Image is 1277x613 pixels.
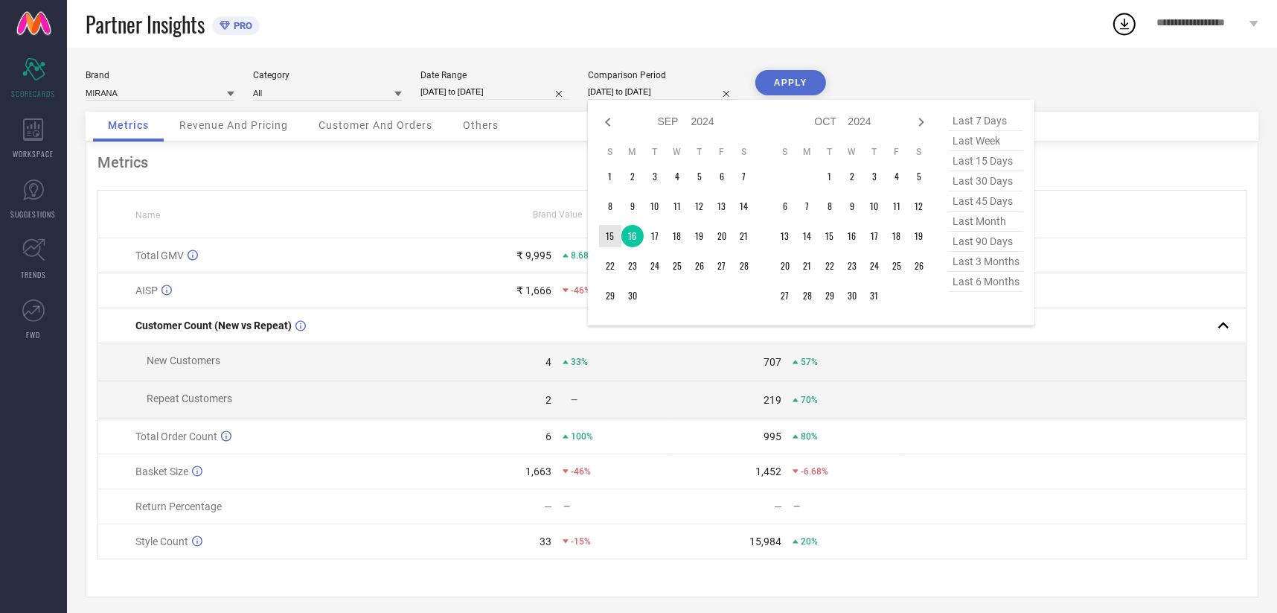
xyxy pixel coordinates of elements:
[571,250,595,261] span: 8.68%
[688,195,711,217] td: Thu Sep 12 2024
[841,165,863,188] td: Wed Oct 02 2024
[886,165,908,188] td: Fri Oct 04 2024
[801,536,818,547] span: 20%
[544,501,552,512] div: —
[949,131,1023,151] span: last week
[86,70,234,80] div: Brand
[819,255,841,277] td: Tue Oct 22 2024
[863,225,886,247] td: Thu Oct 17 2024
[147,355,220,366] span: New Customers
[949,252,1023,272] span: last 3 months
[819,165,841,188] td: Tue Oct 01 2024
[793,501,901,512] div: —
[819,225,841,247] td: Tue Oct 15 2024
[599,113,617,131] div: Previous month
[688,165,711,188] td: Thu Sep 05 2024
[796,146,819,158] th: Monday
[420,70,569,80] div: Date Range
[666,165,688,188] td: Wed Sep 04 2024
[666,195,688,217] td: Wed Sep 11 2024
[571,357,588,367] span: 33%
[147,393,232,404] span: Repeat Customers
[420,84,569,100] input: Select date range
[764,356,781,368] div: 707
[755,466,781,477] div: 1,452
[135,431,217,442] span: Total Order Count
[97,153,1246,171] div: Metrics
[912,113,930,131] div: Next month
[908,165,930,188] td: Sat Oct 05 2024
[86,9,205,39] span: Partner Insights
[621,225,644,247] td: Mon Sep 16 2024
[516,285,551,296] div: ₹ 1,666
[711,165,733,188] td: Fri Sep 06 2024
[463,119,499,131] span: Others
[841,225,863,247] td: Wed Oct 16 2024
[949,151,1023,171] span: last 15 days
[588,84,737,100] input: Select comparison period
[841,146,863,158] th: Wednesday
[516,250,551,261] div: ₹ 9,995
[733,146,755,158] th: Saturday
[886,255,908,277] td: Fri Oct 25 2024
[733,195,755,217] td: Sat Sep 14 2024
[796,225,819,247] td: Mon Oct 14 2024
[841,255,863,277] td: Wed Oct 23 2024
[599,255,621,277] td: Sun Sep 22 2024
[599,285,621,307] td: Sun Sep 29 2024
[774,195,796,217] td: Sun Oct 06 2024
[666,255,688,277] td: Wed Sep 25 2024
[108,119,149,131] span: Metrics
[711,225,733,247] td: Fri Sep 20 2024
[688,255,711,277] td: Thu Sep 26 2024
[319,119,432,131] span: Customer And Orders
[863,255,886,277] td: Thu Oct 24 2024
[841,195,863,217] td: Wed Oct 09 2024
[571,466,591,477] span: -46%
[621,285,644,307] td: Mon Sep 30 2024
[688,146,711,158] th: Thursday
[621,146,644,158] th: Monday
[644,225,666,247] td: Tue Sep 17 2024
[179,119,288,131] span: Revenue And Pricing
[819,146,841,158] th: Tuesday
[863,285,886,307] td: Thu Oct 31 2024
[599,146,621,158] th: Sunday
[135,320,292,331] span: Customer Count (New vs Repeat)
[949,191,1023,212] span: last 45 days
[774,285,796,307] td: Sun Oct 27 2024
[644,146,666,158] th: Tuesday
[599,165,621,188] td: Sun Sep 01 2024
[908,146,930,158] th: Saturday
[796,255,819,277] td: Mon Oct 21 2024
[886,225,908,247] td: Fri Oct 18 2024
[11,209,57,220] span: SUGGESTIONS
[621,255,644,277] td: Mon Sep 23 2024
[908,255,930,277] td: Sat Oct 26 2024
[796,195,819,217] td: Mon Oct 07 2024
[230,20,252,31] span: PRO
[711,255,733,277] td: Fri Sep 27 2024
[908,195,930,217] td: Sat Oct 12 2024
[571,431,593,442] span: 100%
[774,501,782,512] div: —
[12,88,56,99] span: SCORECARDS
[949,272,1023,292] span: last 6 months
[525,466,551,477] div: 1,663
[13,148,54,159] span: WORKSPACE
[819,285,841,307] td: Tue Oct 29 2024
[545,356,551,368] div: 4
[711,195,733,217] td: Fri Sep 13 2024
[774,225,796,247] td: Sun Oct 13 2024
[571,285,591,296] span: -46%
[841,285,863,307] td: Wed Oct 30 2024
[1111,10,1138,37] div: Open download list
[796,285,819,307] td: Mon Oct 28 2024
[540,536,551,547] div: 33
[135,501,222,512] span: Return Percentage
[801,466,828,477] span: -6.68%
[21,269,46,280] span: TRENDS
[863,165,886,188] td: Thu Oct 03 2024
[666,146,688,158] th: Wednesday
[733,255,755,277] td: Sat Sep 28 2024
